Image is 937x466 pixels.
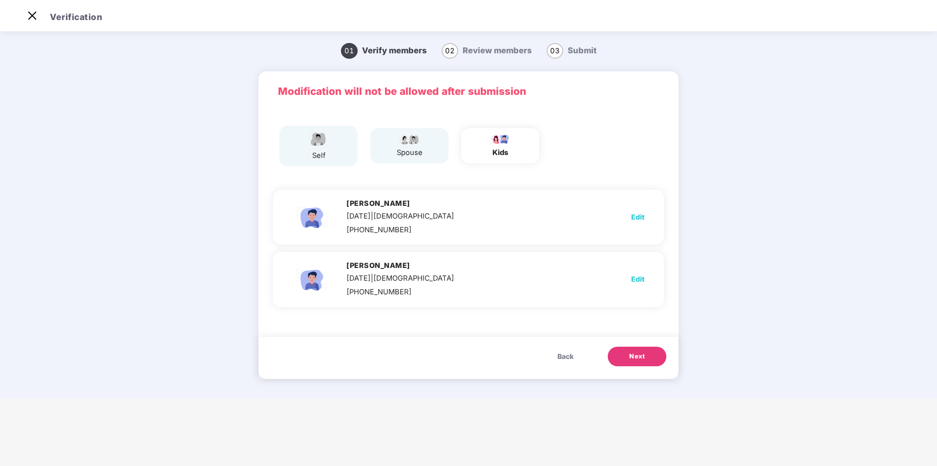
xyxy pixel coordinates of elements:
[547,43,563,59] span: 03
[629,352,645,361] span: Next
[362,45,427,55] span: Verify members
[346,261,454,270] h4: [PERSON_NAME]
[293,261,332,298] img: svg+xml;base64,PHN2ZyBpZD0iQ2hpbGRfbWFsZV9pY29uIiB4bWxucz0iaHR0cDovL3d3dy53My5vcmcvMjAwMC9zdmciIH...
[631,212,644,222] span: Edit
[488,147,512,158] div: kids
[548,347,583,366] button: Back
[568,45,596,55] span: Submit
[346,224,454,236] div: [PHONE_NUMBER]
[346,287,454,298] div: [PHONE_NUMBER]
[306,131,331,148] img: svg+xml;base64,PHN2ZyBpZD0iRW1wbG95ZWVfbWFsZSIgeG1sbnM9Imh0dHA6Ly93d3cudzMub3JnLzIwMDAvc3ZnIiB3aW...
[371,212,454,221] span: | [DEMOGRAPHIC_DATA]
[463,45,532,55] span: Review members
[631,274,644,285] span: Edit
[346,211,454,222] div: [DATE]
[371,274,454,283] span: | [DEMOGRAPHIC_DATA]
[631,271,644,287] button: Edit
[557,351,574,362] span: Back
[346,199,454,208] h4: [PERSON_NAME]
[608,347,666,366] button: Next
[306,150,331,161] div: self
[397,147,423,158] div: spouse
[442,43,458,59] span: 02
[293,199,332,236] img: svg+xml;base64,PHN2ZyBpZD0iQ2hpbGRfbWFsZV9pY29uIiB4bWxucz0iaHR0cDovL3d3dy53My5vcmcvMjAwMC9zdmciIH...
[631,209,644,225] button: Edit
[346,273,454,284] div: [DATE]
[278,84,659,100] p: Modification will not be allowed after submission
[488,133,512,145] img: svg+xml;base64,PHN2ZyB4bWxucz0iaHR0cDovL3d3dy53My5vcmcvMjAwMC9zdmciIHdpZHRoPSI3OS4wMzciIGhlaWdodD...
[397,133,422,145] img: svg+xml;base64,PHN2ZyB4bWxucz0iaHR0cDovL3d3dy53My5vcmcvMjAwMC9zdmciIHdpZHRoPSI5Ny44OTciIGhlaWdodD...
[341,43,358,59] span: 01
